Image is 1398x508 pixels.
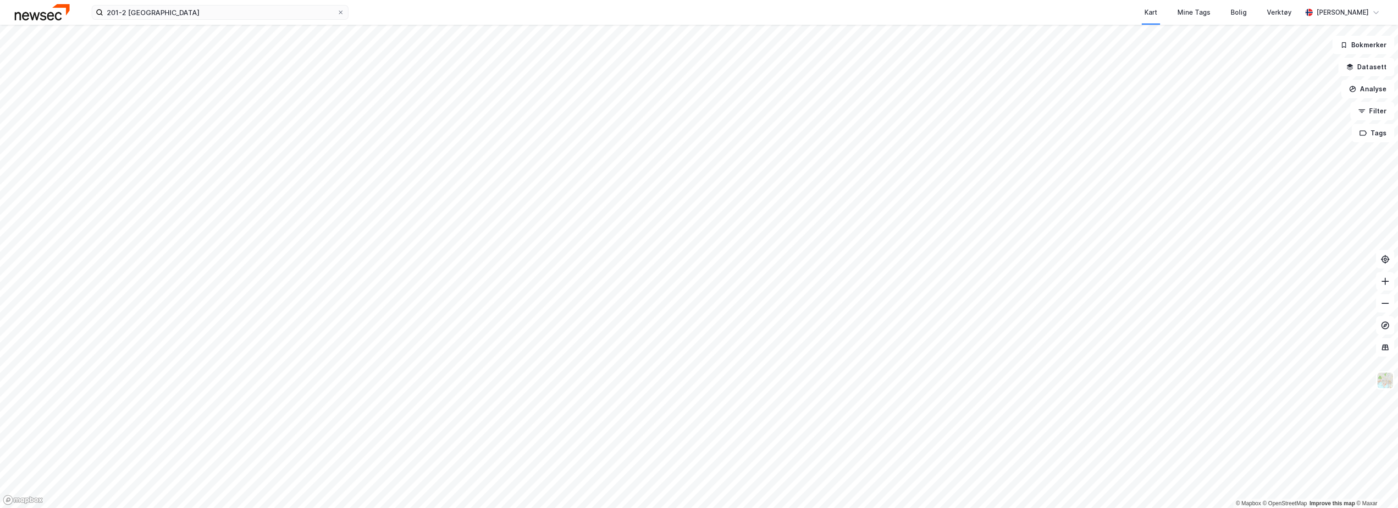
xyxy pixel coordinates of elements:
[1350,102,1394,120] button: Filter
[103,6,337,19] input: Søk på adresse, matrikkel, gårdeiere, leietakere eller personer
[1376,372,1394,389] img: Z
[1338,58,1394,76] button: Datasett
[1144,7,1157,18] div: Kart
[1236,500,1261,507] a: Mapbox
[3,495,43,505] a: Mapbox homepage
[1267,7,1292,18] div: Verktøy
[1352,464,1398,508] div: Kontrollprogram for chat
[1231,7,1247,18] div: Bolig
[1316,7,1369,18] div: [PERSON_NAME]
[1263,500,1307,507] a: OpenStreetMap
[15,4,70,20] img: newsec-logo.f6e21ccffca1b3a03d2d.png
[1352,464,1398,508] iframe: Chat Widget
[1177,7,1210,18] div: Mine Tags
[1310,500,1355,507] a: Improve this map
[1332,36,1394,54] button: Bokmerker
[1352,124,1394,142] button: Tags
[1341,80,1394,98] button: Analyse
